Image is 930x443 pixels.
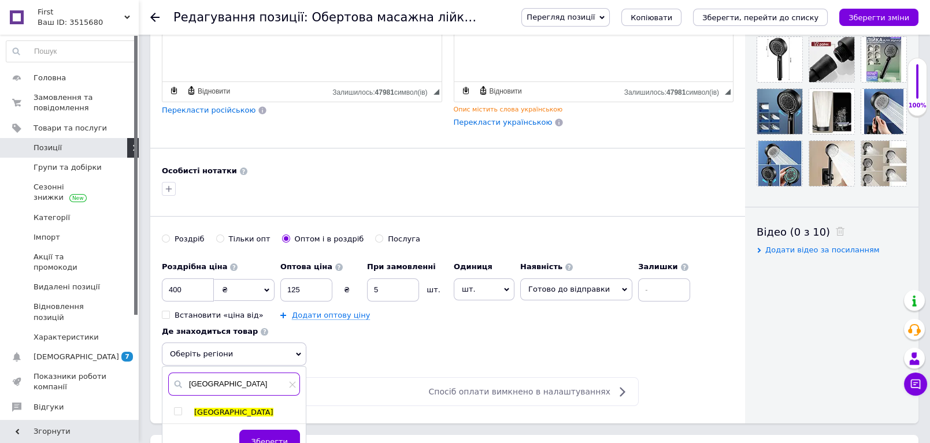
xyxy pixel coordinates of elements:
[194,408,273,416] span: [GEOGRAPHIC_DATA]
[150,13,160,22] div: Повернутися назад
[757,226,830,238] span: Відео (0 з 10)
[295,234,364,244] div: Оптом і в роздріб
[528,285,610,293] span: Готово до відправки
[162,106,255,114] span: Перекласти російською
[196,87,230,96] span: Відновити
[527,13,595,21] span: Перегляд позиції
[185,84,232,97] a: Відновити
[222,285,228,294] span: ₴
[292,311,370,320] a: Додати оптову ціну
[34,92,107,113] span: Замовлення та повідомлення
[429,387,610,396] span: Спосіб оплати вимкнено в налаштуваннях
[907,58,927,116] div: 100% Якість заповнення
[849,13,909,22] i: Зберегти зміни
[477,84,524,97] a: Відновити
[621,9,681,26] button: Копіювати
[121,352,133,362] span: 7
[34,252,107,273] span: Акції та промокоди
[454,278,514,300] span: шт.
[624,85,725,96] div: Кiлькiсть символiв
[38,17,139,28] div: Ваш ID: 3515680
[34,301,107,322] span: Відновлення позицій
[693,9,828,26] button: Зберегти, перейти до списку
[175,310,264,321] div: Встановити «ціна від»
[765,245,880,254] span: Додати відео за посиланням
[34,352,119,362] span: [DEMOGRAPHIC_DATA]
[229,234,271,244] div: Тільки опт
[6,41,135,62] input: Пошук
[367,278,419,301] input: 0
[460,84,472,97] a: Зробити резервну копію зараз
[34,402,64,412] span: Відгуки
[162,262,227,271] b: Роздрібна ціна
[34,213,70,223] span: Категорії
[34,73,66,83] span: Головна
[666,88,686,96] span: 47981
[34,232,60,243] span: Імпорт
[904,373,927,396] button: Чат з покупцем
[162,327,258,336] b: Де знаходиться товар
[280,262,332,271] b: Оптова ціна
[162,166,237,175] b: Особисті нотатки
[433,89,439,95] span: Потягніть для зміни розмірів
[631,13,672,22] span: Копіювати
[168,84,180,97] a: Зробити резервну копію зараз
[908,102,927,110] div: 100%
[34,162,102,173] span: Групи та добірки
[388,234,420,244] div: Послуга
[454,105,734,114] div: Опис містить слова українською
[38,7,124,17] span: First
[162,278,214,301] input: 0
[332,85,433,96] div: Кiлькiсть символiв
[34,371,107,392] span: Показники роботи компанії
[702,13,818,22] i: Зберегти, перейти до списку
[175,234,205,244] div: Роздріб
[34,182,107,203] span: Сезонні знижки
[34,143,62,153] span: Позиції
[488,87,522,96] span: Відновити
[725,89,731,95] span: Потягніть для зміни розмірів
[419,285,448,295] div: шт.
[638,262,677,271] b: Залишки
[454,262,514,272] label: Одиниця
[367,262,448,272] label: При замовленні
[280,278,332,301] input: 0
[34,332,99,343] span: Характеристики
[375,88,394,96] span: 47981
[638,278,690,301] input: -
[34,282,100,292] span: Видалені позиції
[520,262,562,271] b: Наявність
[162,343,306,366] span: Оберіть регіони
[839,9,918,26] button: Зберегти зміни
[454,118,553,126] span: Перекласти українською
[332,285,361,295] div: ₴
[34,123,107,133] span: Товари та послуги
